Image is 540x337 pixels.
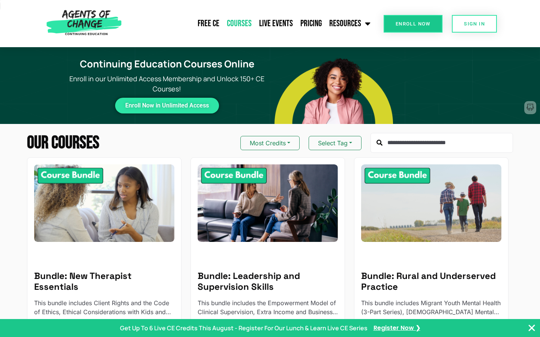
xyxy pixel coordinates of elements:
h1: Continuing Education Courses Online [68,58,265,70]
img: New Therapist Essentials - 10 Credit CE Bundle [34,164,174,242]
h5: Bundle: Leadership and Supervision Skills [198,271,338,292]
img: Rural and Underserved Practice - 8 Credit CE Bundle [361,164,501,242]
a: Live Events [255,14,297,33]
h2: Our Courses [27,134,99,152]
button: Most Credits [240,136,300,150]
a: Pricing [297,14,325,33]
p: Get Up To 6 Live CE Credits This August - Register For Our Lunch & Learn Live CE Series [120,324,367,333]
a: Register Now ❯ [373,324,420,332]
p: Enroll in our Unlimited Access Membership and Unlock 150+ CE Courses! [64,74,270,94]
span: Enroll Now [396,21,430,26]
h5: Bundle: New Therapist Essentials [34,271,174,292]
a: Enroll Now [384,15,442,33]
a: Free CE [194,14,223,33]
h5: Bundle: Rural and Underserved Practice [361,271,501,292]
a: Resources [325,14,374,33]
a: Enroll Now in Unlimited Access [115,98,219,113]
a: SIGN IN [452,15,497,33]
p: This bundle includes Client Rights and the Code of Ethics, Ethical Considerations with Kids and T... [34,298,174,316]
img: Leadership and Supervision Skills - 8 Credit CE Bundle [198,164,338,242]
button: Close Banner [527,324,536,333]
nav: Menu [125,14,375,33]
p: This bundle includes Migrant Youth Mental Health (3-Part Series), Native American Mental Health, ... [361,298,501,316]
span: SIGN IN [464,21,485,26]
p: This bundle includes the Empowerment Model of Clinical Supervision, Extra Income and Business Ski... [198,298,338,316]
a: Courses [223,14,255,33]
span: Enroll Now in Unlimited Access [125,104,209,107]
button: Select Tag [309,136,361,150]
